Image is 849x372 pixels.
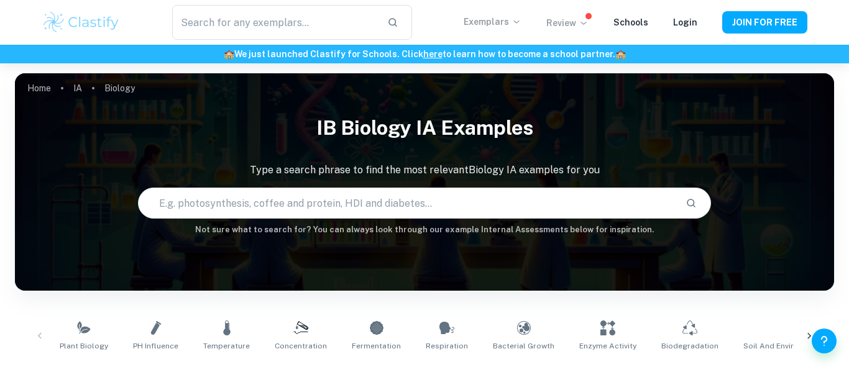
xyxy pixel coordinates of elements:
h6: We just launched Clastify for Schools. Click to learn how to become a school partner. [2,47,847,61]
a: Login [673,17,697,27]
span: Biodegradation [661,340,718,352]
p: Exemplars [464,15,521,29]
button: JOIN FOR FREE [722,11,807,34]
span: Respiration [426,340,468,352]
h1: IB Biology IA examples [15,108,834,148]
span: pH Influence [133,340,178,352]
input: E.g. photosynthesis, coffee and protein, HDI and diabetes... [139,186,676,220]
span: Temperature [203,340,250,352]
p: Type a search phrase to find the most relevant Biology IA examples for you [15,163,834,178]
span: Plant Biology [60,340,108,352]
span: Enzyme Activity [579,340,636,352]
button: Search [681,193,702,214]
span: Bacterial Growth [493,340,554,352]
a: here [423,49,443,59]
span: 🏫 [615,49,626,59]
button: Help and Feedback [812,329,837,353]
h6: Not sure what to search for? You can always look through our example Internal Assessments below f... [15,224,834,236]
img: Clastify logo [42,10,121,35]
input: Search for any exemplars... [172,5,377,40]
span: Fermentation [352,340,401,352]
a: IA [73,79,82,97]
a: Schools [613,17,648,27]
span: 🏫 [224,49,234,59]
a: Home [27,79,51,97]
span: Concentration [275,340,327,352]
p: Biology [104,81,135,95]
p: Review [546,16,589,30]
